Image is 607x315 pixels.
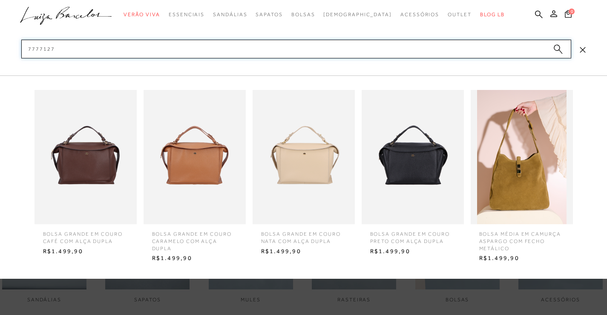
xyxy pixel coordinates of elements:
[448,7,472,23] a: categoryNavScreenReaderText
[141,90,248,265] a: BOLSA GRANDE EM COURO CARAMELO COM ALÇA DUPLA BOLSA GRANDE EM COURO CARAMELO COM ALÇA DUPLA R$1.4...
[364,245,462,258] span: R$1.499,90
[471,90,573,224] img: BOLSA MÉDIA EM CAMURÇA ASPARGO COM FECHO METÁLICO
[473,224,571,252] span: BOLSA MÉDIA EM CAMURÇA ASPARGO COM FECHO METÁLICO
[146,224,244,252] span: BOLSA GRANDE EM COURO CARAMELO COM ALÇA DUPLA
[124,7,160,23] a: categoryNavScreenReaderText
[448,12,472,17] span: Outlet
[213,7,247,23] a: categoryNavScreenReaderText
[562,9,574,21] button: 0
[364,224,462,245] span: BOLSA GRANDE EM COURO PRETO COM ALÇA DUPLA
[124,12,160,17] span: Verão Viva
[255,245,353,258] span: R$1.499,90
[37,245,135,258] span: R$1.499,90
[21,40,571,58] input: Buscar.
[255,224,353,245] span: BOLSA GRANDE EM COURO NATA COM ALÇA DUPLA
[569,9,575,14] span: 0
[360,90,466,257] a: BOLSA GRANDE EM COURO PRETO COM ALÇA DUPLA BOLSA GRANDE EM COURO PRETO COM ALÇA DUPLA R$1.499,90
[473,252,571,265] span: R$1.499,90
[323,7,392,23] a: noSubCategoriesText
[253,90,355,224] img: BOLSA GRANDE EM COURO NATA COM ALÇA DUPLA
[213,12,247,17] span: Sandálias
[256,7,282,23] a: categoryNavScreenReaderText
[146,252,244,265] span: R$1.499,90
[169,7,204,23] a: categoryNavScreenReaderText
[291,12,315,17] span: Bolsas
[144,90,246,224] img: BOLSA GRANDE EM COURO CARAMELO COM ALÇA DUPLA
[291,7,315,23] a: categoryNavScreenReaderText
[256,12,282,17] span: Sapatos
[469,90,575,265] a: BOLSA MÉDIA EM CAMURÇA ASPARGO COM FECHO METÁLICO BOLSA MÉDIA EM CAMURÇA ASPARGO COM FECHO METÁLI...
[169,12,204,17] span: Essenciais
[362,90,464,224] img: BOLSA GRANDE EM COURO PRETO COM ALÇA DUPLA
[323,12,392,17] span: [DEMOGRAPHIC_DATA]
[480,7,505,23] a: BLOG LB
[400,7,439,23] a: categoryNavScreenReaderText
[250,90,357,257] a: BOLSA GRANDE EM COURO NATA COM ALÇA DUPLA BOLSA GRANDE EM COURO NATA COM ALÇA DUPLA R$1.499,90
[35,90,137,224] img: BOLSA GRANDE EM COURO CAFÉ COM ALÇA DUPLA
[400,12,439,17] span: Acessórios
[32,90,139,257] a: BOLSA GRANDE EM COURO CAFÉ COM ALÇA DUPLA BOLSA GRANDE EM COURO CAFÉ COM ALÇA DUPLA R$1.499,90
[480,12,505,17] span: BLOG LB
[37,224,135,245] span: BOLSA GRANDE EM COURO CAFÉ COM ALÇA DUPLA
